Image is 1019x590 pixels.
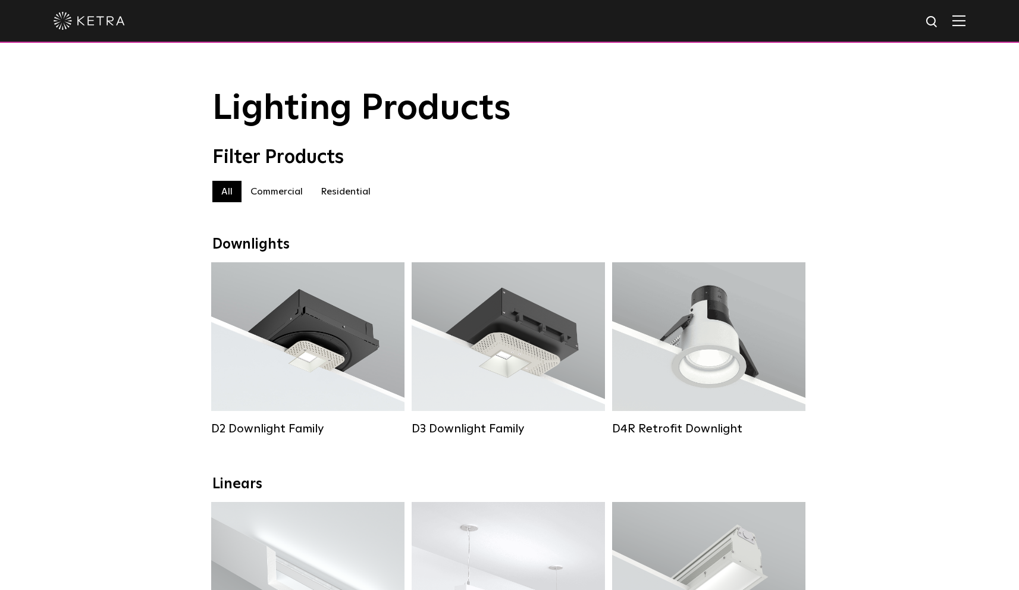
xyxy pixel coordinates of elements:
img: ketra-logo-2019-white [54,12,125,30]
div: Downlights [212,236,807,253]
span: Lighting Products [212,91,511,127]
img: Hamburger%20Nav.svg [952,15,965,26]
a: D3 Downlight Family Lumen Output:700 / 900 / 1100Colors:White / Black / Silver / Bronze / Paintab... [412,262,605,436]
div: D2 Downlight Family [211,422,405,436]
div: Linears [212,476,807,493]
label: Commercial [242,181,312,202]
div: Filter Products [212,146,807,169]
a: D4R Retrofit Downlight Lumen Output:800Colors:White / BlackBeam Angles:15° / 25° / 40° / 60°Watta... [612,262,805,436]
a: D2 Downlight Family Lumen Output:1200Colors:White / Black / Gloss Black / Silver / Bronze / Silve... [211,262,405,436]
img: search icon [925,15,940,30]
div: D3 Downlight Family [412,422,605,436]
label: Residential [312,181,380,202]
label: All [212,181,242,202]
div: D4R Retrofit Downlight [612,422,805,436]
